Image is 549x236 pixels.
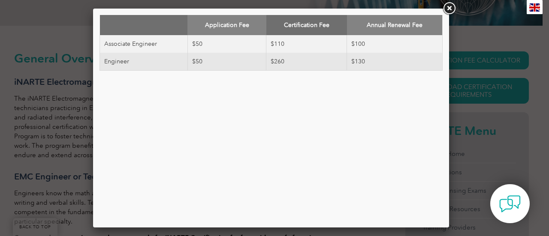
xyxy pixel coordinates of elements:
[347,53,443,71] td: $130
[529,3,540,12] img: en
[187,15,266,35] th: Application Fee
[266,15,347,35] th: Certification Fee
[100,35,188,53] td: Associate Engineer
[266,53,347,71] td: $260
[347,15,443,35] th: Annual Renewal Fee
[187,35,266,53] td: $50
[266,35,347,53] td: $110
[499,193,521,215] img: contact-chat.png
[347,35,443,53] td: $100
[100,53,188,71] td: Engineer
[187,53,266,71] td: $50
[441,1,457,16] a: Close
